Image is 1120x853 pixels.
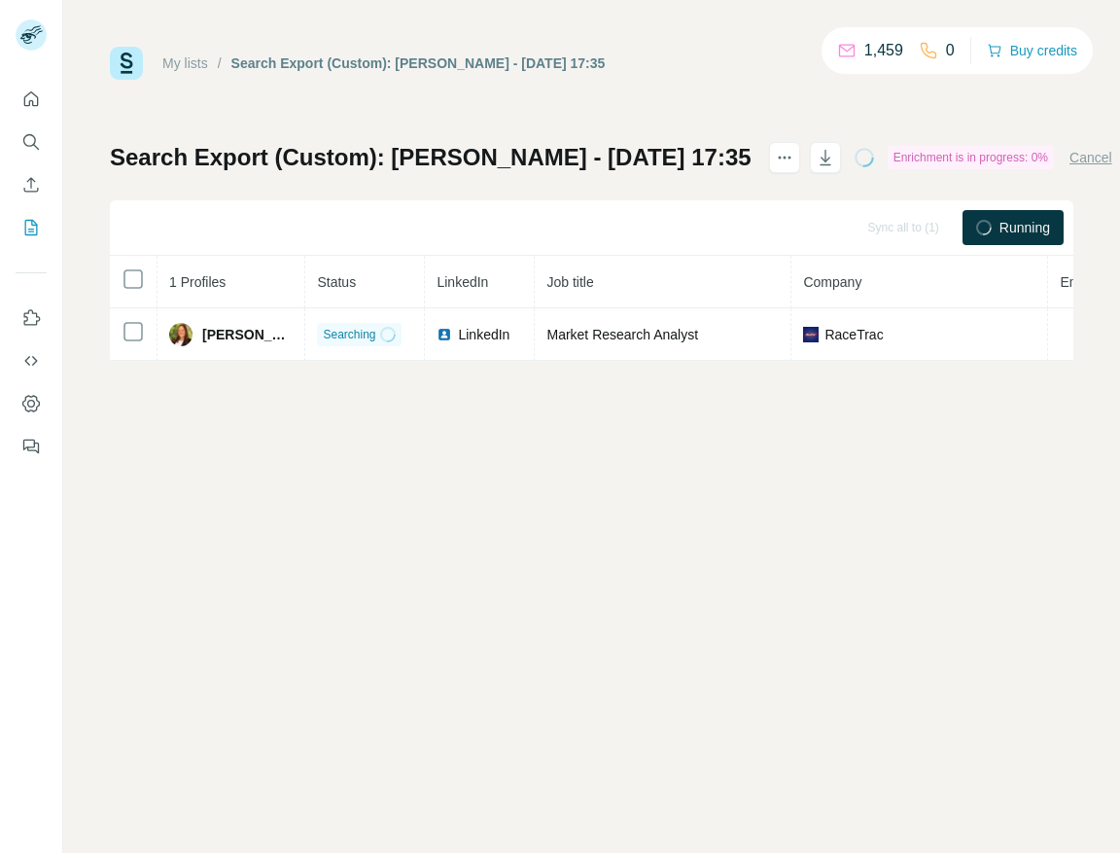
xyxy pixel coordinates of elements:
[824,325,883,344] span: RaceTrac
[946,39,955,62] p: 0
[16,82,47,117] button: Quick start
[110,47,143,80] img: Surfe Logo
[458,325,509,344] span: LinkedIn
[16,343,47,378] button: Use Surfe API
[1060,274,1094,290] span: Email
[16,124,47,160] button: Search
[864,39,903,62] p: 1,459
[231,53,606,73] div: Search Export (Custom): [PERSON_NAME] - [DATE] 17:35
[16,210,47,245] button: My lists
[169,323,192,346] img: Avatar
[987,37,1077,64] button: Buy credits
[16,429,47,464] button: Feedback
[888,146,1054,169] div: Enrichment is in progress: 0%
[803,327,819,342] img: company-logo
[202,325,293,344] span: [PERSON_NAME]
[16,386,47,421] button: Dashboard
[169,274,226,290] span: 1 Profiles
[218,53,222,73] li: /
[546,327,698,342] span: Market Research Analyst
[1069,148,1112,167] button: Cancel
[16,301,47,336] button: Use Surfe on LinkedIn
[16,167,47,202] button: Enrich CSV
[546,274,593,290] span: Job title
[437,327,452,342] img: LinkedIn logo
[317,274,356,290] span: Status
[437,274,488,290] span: LinkedIn
[110,142,752,173] h1: Search Export (Custom): [PERSON_NAME] - [DATE] 17:35
[323,326,375,343] span: Searching
[999,218,1050,237] span: Running
[803,274,861,290] span: Company
[769,142,800,173] button: actions
[162,55,208,71] a: My lists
